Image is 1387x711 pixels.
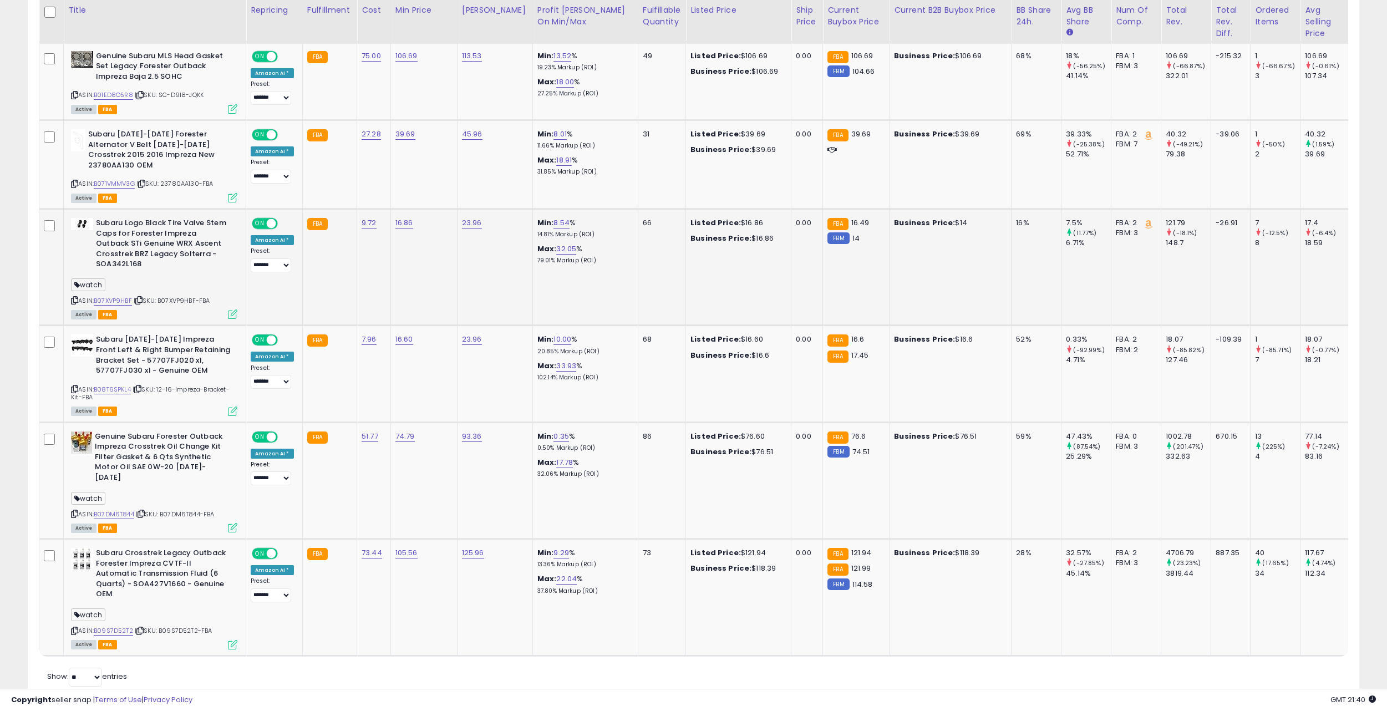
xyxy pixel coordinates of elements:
[71,310,96,319] span: All listings currently available for purchase on Amazon
[894,50,955,61] b: Business Price:
[537,548,629,568] div: %
[1116,441,1152,451] div: FBM: 3
[71,218,93,230] img: 31SY0wApw8L._SL40_.jpg
[1073,442,1100,451] small: (87.54%)
[1305,71,1350,81] div: 107.34
[1166,51,1211,61] div: 106.69
[796,548,814,558] div: 0.00
[88,129,223,173] b: Subaru [DATE]-[DATE] Forester Alternator V Belt [DATE]-[DATE] Crosstrek 2015 2016 Impreza New 237...
[94,385,131,394] a: B08T6SPKL4
[1066,129,1111,139] div: 39.33%
[553,334,571,345] a: 10.00
[253,130,267,140] span: ON
[362,4,386,16] div: Cost
[1216,218,1242,228] div: -26.91
[556,573,577,585] a: 22.04
[98,310,117,319] span: FBA
[643,51,677,61] div: 49
[71,548,237,648] div: ASIN:
[537,257,629,265] p: 79.01% Markup (ROI)
[95,431,230,486] b: Genuine Subaru Forester Outback Impreza Crosstrek Oil Change Kit Filter Gasket & 6 Qts Synthetic ...
[851,129,871,139] span: 39.69
[276,52,294,61] span: OFF
[690,67,783,77] div: $106.69
[537,142,629,150] p: 11.66% Markup (ROI)
[643,334,677,344] div: 68
[251,461,294,486] div: Preset:
[851,350,869,360] span: 17.45
[537,334,554,344] b: Min:
[71,51,93,68] img: 51K01qjV1IL._SL40_.jpg
[94,626,133,636] a: B09S7D52T2
[1166,218,1211,228] div: 121.79
[307,218,328,230] small: FBA
[556,243,576,255] a: 32.05
[690,217,741,228] b: Listed Price:
[462,50,482,62] a: 113.53
[894,431,1003,441] div: $76.51
[307,431,328,444] small: FBA
[827,446,849,458] small: FBM
[71,218,237,318] div: ASIN:
[136,179,214,188] span: | SKU: 23780AA130-FBA
[690,233,751,243] b: Business Price:
[643,4,681,28] div: Fulfillable Quantity
[851,217,870,228] span: 16.49
[1066,28,1073,38] small: Avg BB Share.
[462,334,482,345] a: 23.96
[276,432,294,441] span: OFF
[1116,548,1152,558] div: FBA: 2
[1066,548,1111,558] div: 32.57%
[1116,345,1152,355] div: FBM: 2
[537,457,557,468] b: Max:
[1312,442,1339,451] small: (-7.24%)
[1255,71,1300,81] div: 3
[1312,228,1336,237] small: (-6.4%)
[1305,129,1350,139] div: 40.32
[1173,62,1205,70] small: (-66.87%)
[537,90,629,98] p: 27.25% Markup (ROI)
[68,4,241,16] div: Title
[362,50,381,62] a: 75.00
[537,431,629,452] div: %
[253,219,267,228] span: ON
[1305,238,1350,248] div: 18.59
[851,50,873,61] span: 106.69
[251,364,294,389] div: Preset:
[851,334,865,344] span: 16.6
[894,4,1007,16] div: Current B2B Buybox Price
[537,77,557,87] b: Max:
[362,334,377,345] a: 7.96
[537,244,629,265] div: %
[556,155,572,166] a: 18.91
[1016,51,1053,61] div: 68%
[71,548,93,570] img: 41iQyLKXa+L._SL40_.jpg
[276,219,294,228] span: OFF
[71,194,96,203] span: All listings currently available for purchase on Amazon
[71,431,237,531] div: ASIN:
[1312,346,1339,354] small: (-0.77%)
[98,194,117,203] span: FBA
[1255,451,1300,461] div: 4
[1066,451,1111,461] div: 25.29%
[537,155,629,176] div: %
[556,457,573,468] a: 17.78
[462,129,482,140] a: 45.96
[690,548,783,558] div: $121.94
[71,278,105,291] span: watch
[894,51,1003,61] div: $106.69
[894,431,955,441] b: Business Price:
[1166,451,1211,461] div: 332.63
[537,4,633,28] div: Profit [PERSON_NAME] on Min/Max
[1073,346,1104,354] small: (-92.99%)
[553,129,567,140] a: 8.01
[827,65,849,77] small: FBM
[1016,218,1053,228] div: 16%
[1255,149,1300,159] div: 2
[71,105,96,114] span: All listings currently available for purchase on Amazon
[1255,238,1300,248] div: 8
[827,334,848,347] small: FBA
[253,336,267,345] span: ON
[690,351,783,360] div: $16.6
[1216,51,1242,61] div: -215.32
